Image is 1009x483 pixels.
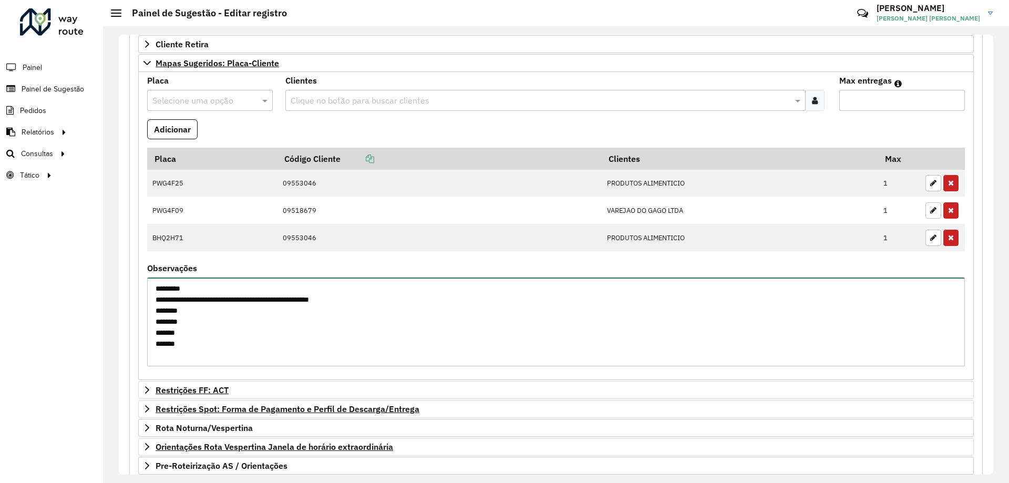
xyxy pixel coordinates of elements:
[147,119,198,139] button: Adicionar
[894,79,902,88] em: Máximo de clientes que serão colocados na mesma rota com os clientes informados
[878,170,920,197] td: 1
[147,170,277,197] td: PWG4F25
[138,419,974,437] a: Rota Noturna/Vespertina
[602,170,878,197] td: PRODUTOS ALIMENTICIO
[156,461,287,470] span: Pre-Roteirização AS / Orientações
[138,438,974,456] a: Orientações Rota Vespertina Janela de horário extraordinária
[277,170,601,197] td: 09553046
[147,224,277,251] td: BHQ2H71
[156,405,419,413] span: Restrições Spot: Forma de Pagamento e Perfil de Descarga/Entrega
[138,35,974,53] a: Cliente Retira
[147,74,169,87] label: Placa
[147,197,277,224] td: PWG4F09
[851,2,874,25] a: Contato Rápido
[877,14,980,23] span: [PERSON_NAME] [PERSON_NAME]
[878,224,920,251] td: 1
[156,386,229,394] span: Restrições FF: ACT
[156,40,209,48] span: Cliente Retira
[602,224,878,251] td: PRODUTOS ALIMENTICIO
[20,170,39,181] span: Tático
[602,197,878,224] td: VAREJAO DO GAGO LTDA
[147,148,277,170] th: Placa
[277,148,601,170] th: Código Cliente
[121,7,287,19] h2: Painel de Sugestão - Editar registro
[156,443,393,451] span: Orientações Rota Vespertina Janela de horário extraordinária
[839,74,892,87] label: Max entregas
[138,400,974,418] a: Restrições Spot: Forma de Pagamento e Perfil de Descarga/Entrega
[138,72,974,381] div: Mapas Sugeridos: Placa-Cliente
[138,54,974,72] a: Mapas Sugeridos: Placa-Cliente
[878,148,920,170] th: Max
[138,381,974,399] a: Restrições FF: ACT
[23,62,42,73] span: Painel
[20,105,46,116] span: Pedidos
[22,84,84,95] span: Painel de Sugestão
[156,424,253,432] span: Rota Noturna/Vespertina
[877,3,980,13] h3: [PERSON_NAME]
[277,224,601,251] td: 09553046
[22,127,54,138] span: Relatórios
[277,197,601,224] td: 09518679
[602,148,878,170] th: Clientes
[878,197,920,224] td: 1
[156,59,279,67] span: Mapas Sugeridos: Placa-Cliente
[138,457,974,475] a: Pre-Roteirização AS / Orientações
[341,153,374,164] a: Copiar
[21,148,53,159] span: Consultas
[285,74,317,87] label: Clientes
[147,262,197,274] label: Observações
